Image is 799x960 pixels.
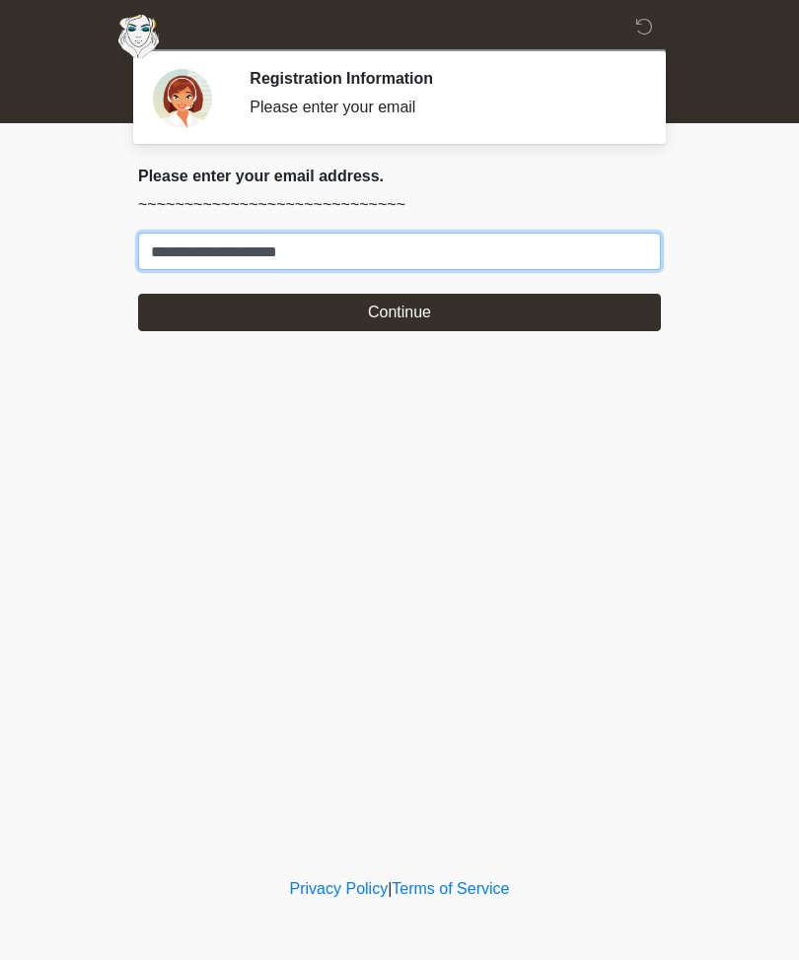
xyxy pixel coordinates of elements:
[138,193,661,217] p: ~~~~~~~~~~~~~~~~~~~~~~~~~~~~~
[153,69,212,128] img: Agent Avatar
[290,880,389,897] a: Privacy Policy
[118,15,159,58] img: Aesthetically Yours Wellness Spa Logo
[138,167,661,185] h2: Please enter your email address.
[138,294,661,331] button: Continue
[250,96,631,119] div: Please enter your email
[388,880,392,897] a: |
[250,69,631,88] h2: Registration Information
[392,880,509,897] a: Terms of Service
